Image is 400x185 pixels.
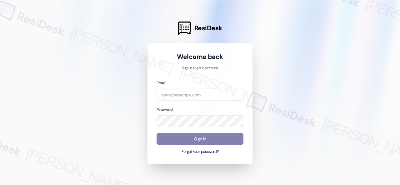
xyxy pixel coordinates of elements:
label: Password [157,107,172,112]
input: name@example.com [157,89,243,101]
label: Email [157,80,165,85]
h1: Welcome back [157,52,243,61]
span: ResiDesk [194,24,222,32]
p: Sign in to your account [157,66,243,71]
button: Sign In [157,133,243,145]
button: Forgot your password? [157,149,243,155]
img: ResiDesk Logo [178,22,191,35]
